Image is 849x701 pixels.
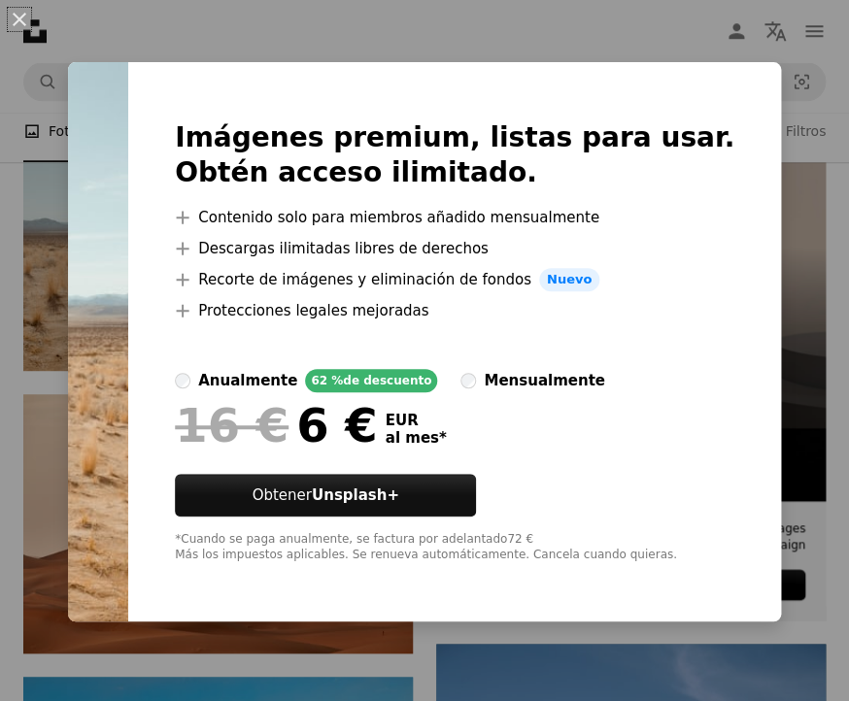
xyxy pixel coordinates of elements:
[175,299,734,322] li: Protecciones legales mejoradas
[68,62,128,621] img: premium_photo-1671611799147-68a4f9b3f0e1
[175,206,734,229] li: Contenido solo para miembros añadido mensualmente
[175,474,476,517] button: ObtenerUnsplash+
[175,268,734,291] li: Recorte de imágenes y eliminación de fondos
[386,412,447,429] span: EUR
[175,400,377,451] div: 6 €
[175,532,734,563] div: *Cuando se paga anualmente, se factura por adelantado 72 € Más los impuestos aplicables. Se renue...
[175,373,190,388] input: anualmente62 %de descuento
[198,369,297,392] div: anualmente
[539,268,599,291] span: Nuevo
[460,373,476,388] input: mensualmente
[305,369,437,392] div: 62 % de descuento
[175,237,734,260] li: Descargas ilimitadas libres de derechos
[175,120,734,190] h2: Imágenes premium, listas para usar. Obtén acceso ilimitado.
[386,429,447,447] span: al mes *
[312,486,399,504] strong: Unsplash+
[175,400,289,451] span: 16 €
[484,369,604,392] div: mensualmente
